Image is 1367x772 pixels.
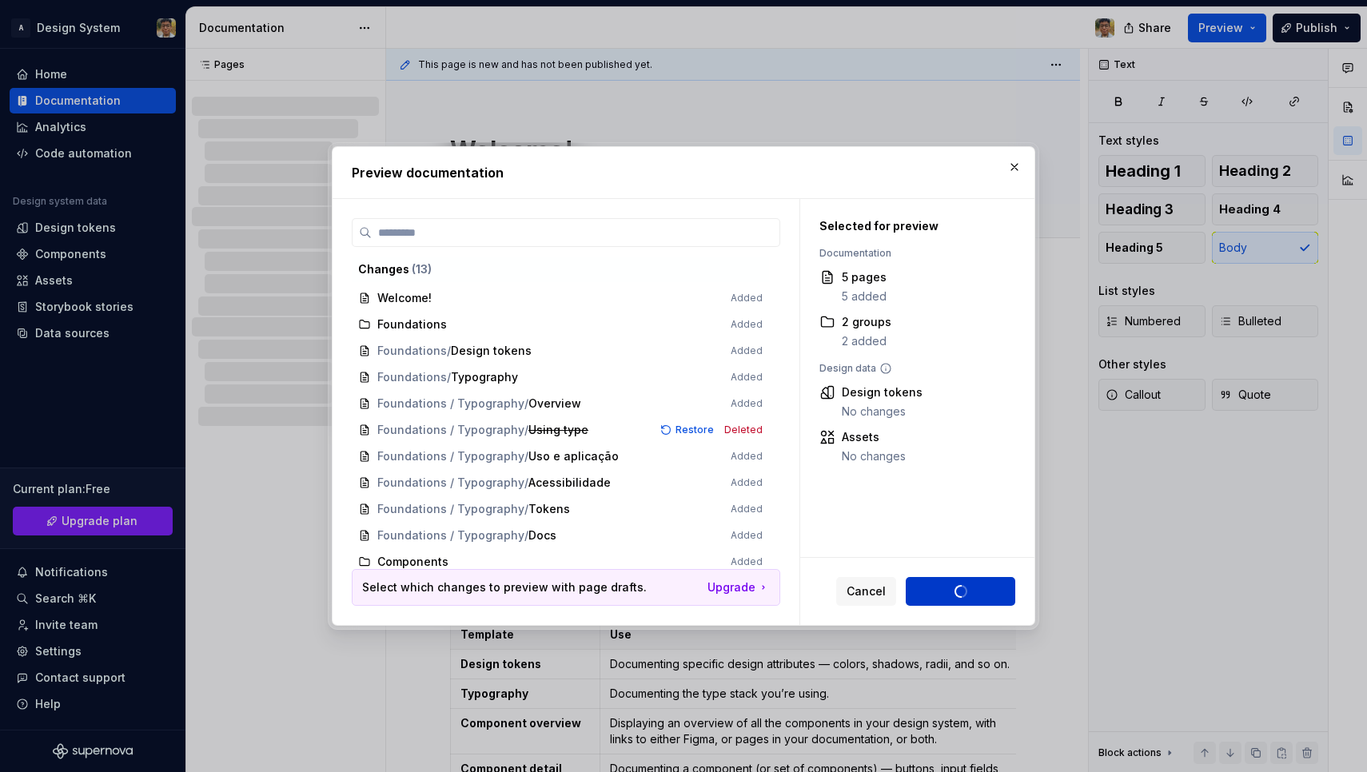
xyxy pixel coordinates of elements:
span: Cancel [847,583,886,599]
div: No changes [842,448,906,464]
div: 5 added [842,289,887,304]
a: Upgrade [707,579,770,595]
button: Cancel [836,577,896,606]
span: ( 13 ) [412,262,432,276]
div: 5 pages [842,269,887,285]
button: Restore [656,422,721,438]
span: Restore [676,424,714,436]
div: 2 added [842,333,891,349]
div: Selected for preview [819,218,1007,234]
div: No changes [842,404,923,420]
div: 2 groups [842,314,891,330]
div: Documentation [819,247,1007,260]
p: Select which changes to preview with page drafts. [362,579,647,595]
div: Design data [819,362,1007,375]
h2: Preview documentation [352,163,1015,182]
div: Design tokens [842,384,923,400]
div: Changes [358,261,763,277]
div: Assets [842,429,906,445]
